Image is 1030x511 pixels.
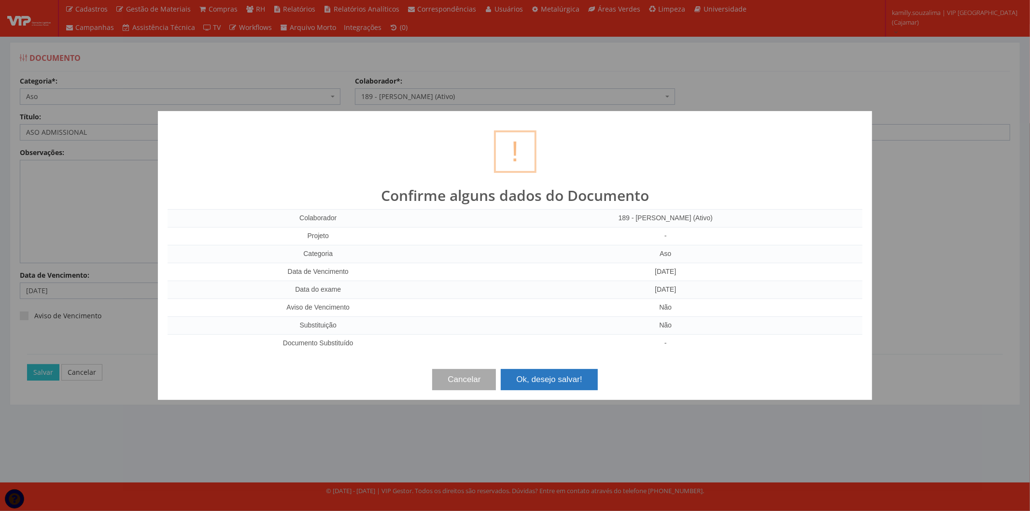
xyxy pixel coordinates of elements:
td: - [468,227,862,245]
td: [DATE] [468,281,862,298]
td: Não [468,316,862,334]
td: Substituição [168,316,469,334]
td: - [468,334,862,352]
td: Aviso de Vencimento [168,298,469,316]
td: Documento Substituído [168,334,469,352]
button: Cancelar [432,369,496,390]
td: Categoria [168,245,469,263]
button: Ok, desejo salvar! [501,369,597,390]
td: Projeto [168,227,469,245]
td: Não [468,298,862,316]
td: [DATE] [468,263,862,281]
td: Colaborador [168,209,469,227]
td: Data do exame [168,281,469,298]
td: Data de Vencimento [168,263,469,281]
td: 189 - [PERSON_NAME] (Ativo) [468,209,862,227]
div: ! [494,130,536,173]
h2: Confirme alguns dados do Documento [168,187,862,203]
td: Aso [468,245,862,263]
